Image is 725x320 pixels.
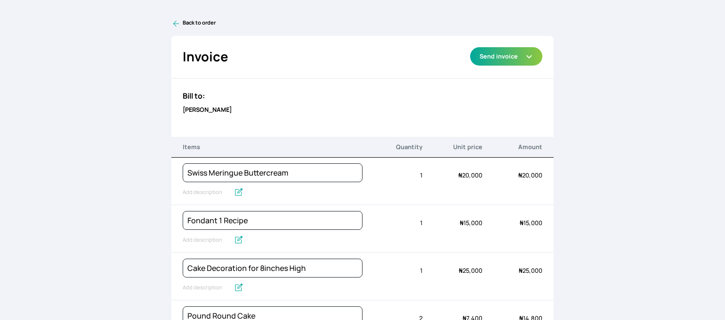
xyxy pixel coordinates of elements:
[422,143,482,152] p: Unit price
[362,213,422,233] div: 1
[459,266,463,275] span: ₦
[362,261,422,281] div: 1
[183,234,230,246] input: Add description
[183,47,228,67] h2: Invoice
[520,219,542,227] span: 15,000
[470,47,542,66] button: Send invoice
[518,171,522,179] span: ₦
[362,165,422,185] div: 1
[183,186,230,199] input: Add description
[519,266,523,275] span: ₦
[482,143,542,152] p: Amount
[458,171,482,179] span: 20,000
[460,219,464,227] span: ₦
[183,90,543,101] h3: Bill to:
[518,171,542,179] span: 20,000
[459,266,482,275] span: 25,000
[460,219,482,227] span: 15,000
[362,143,422,152] p: Quantity
[183,105,232,114] b: [PERSON_NAME]
[519,266,542,275] span: 25,000
[520,219,523,227] span: ₦
[183,282,230,294] input: Add description
[458,171,462,179] span: ₦
[171,19,554,28] a: Back to order
[183,143,362,152] p: Items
